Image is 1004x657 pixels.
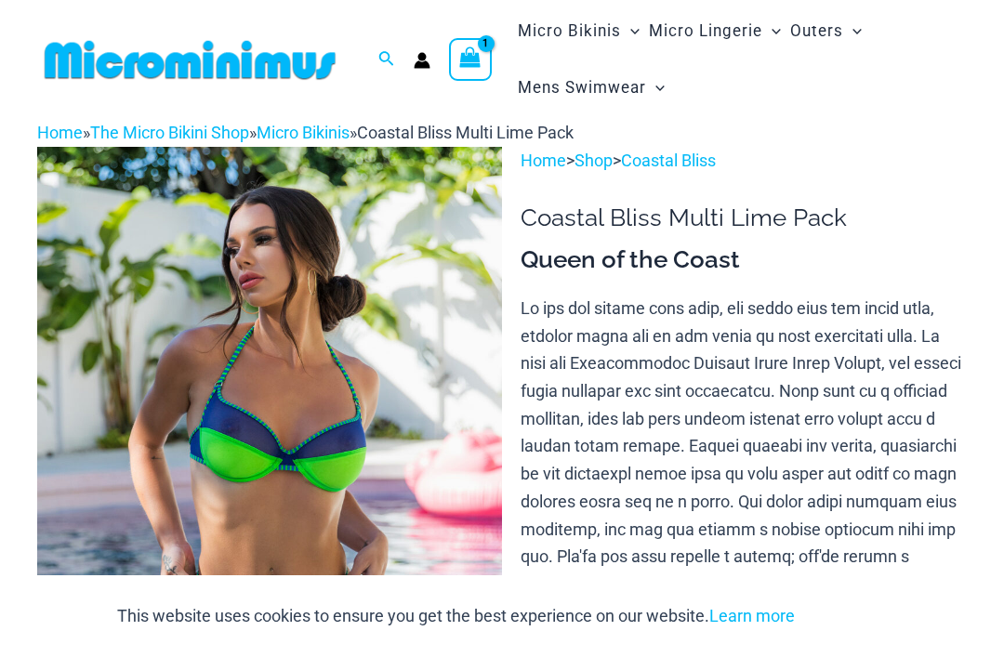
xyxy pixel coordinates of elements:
a: Home [37,123,83,142]
span: Micro Lingerie [649,7,762,55]
span: Menu Toggle [762,7,781,55]
span: Mens Swimwear [518,64,646,112]
a: Micro BikinisMenu ToggleMenu Toggle [513,3,644,59]
a: Micro Bikinis [257,123,350,142]
span: Menu Toggle [621,7,640,55]
a: Mens SwimwearMenu ToggleMenu Toggle [513,59,669,116]
h1: Coastal Bliss Multi Lime Pack [521,204,967,232]
p: This website uses cookies to ensure you get the best experience on our website. [117,602,795,630]
img: MM SHOP LOGO FLAT [37,39,343,81]
a: Account icon link [414,52,430,69]
h3: Queen of the Coast [521,244,967,276]
a: Home [521,151,566,170]
a: Learn more [709,606,795,625]
a: Search icon link [378,48,395,72]
p: > > [521,147,967,175]
a: Micro LingerieMenu ToggleMenu Toggle [644,3,786,59]
a: OutersMenu ToggleMenu Toggle [786,3,866,59]
span: Menu Toggle [646,64,665,112]
button: Accept [809,594,888,638]
a: Shop [575,151,613,170]
a: The Micro Bikini Shop [90,123,249,142]
a: Coastal Bliss [621,151,716,170]
span: » » » [37,123,574,142]
span: Outers [790,7,843,55]
span: Micro Bikinis [518,7,621,55]
span: Coastal Bliss Multi Lime Pack [357,123,574,142]
a: View Shopping Cart, 1 items [449,38,492,81]
span: Menu Toggle [843,7,862,55]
